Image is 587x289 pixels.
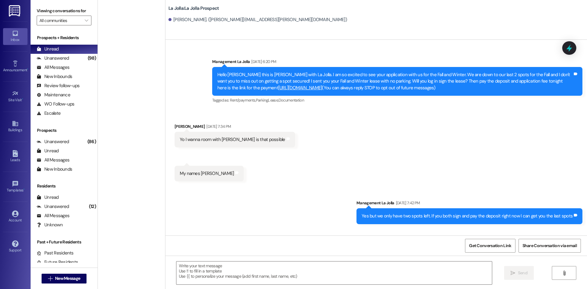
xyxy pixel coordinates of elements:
div: (12) [87,202,98,211]
div: New Inbounds [37,73,72,80]
div: Unread [37,46,59,52]
div: Escalate [37,110,61,117]
img: ResiDesk Logo [9,5,21,17]
div: Maintenance [37,92,70,98]
b: La Jolla: La Jolla Prospect [168,5,219,12]
input: All communities [39,16,82,25]
div: [PERSON_NAME] [175,123,295,132]
span: • [22,97,23,101]
div: Unread [37,148,59,154]
div: Prospects [31,127,98,134]
div: [PERSON_NAME]. ([PERSON_NAME][EMAIL_ADDRESS][PERSON_NAME][DOMAIN_NAME]) [168,17,347,23]
button: Get Conversation Link [465,239,515,253]
i:  [48,276,53,281]
div: All Messages [37,64,69,71]
div: Tagged as: [212,96,582,105]
button: Send [504,266,534,280]
div: Unanswered [37,139,69,145]
div: (98) [86,54,98,63]
span: • [27,67,28,71]
div: Residents [31,183,98,189]
div: (86) [86,137,98,146]
div: WO Follow-ups [37,101,74,107]
button: New Message [42,274,87,283]
div: Unanswered [37,55,69,61]
div: New Inbounds [37,166,72,172]
div: [DATE] 6:20 PM [250,58,276,65]
div: Unanswered [37,203,69,210]
div: Future Residents [37,259,78,265]
div: [DATE] 7:34 PM [205,123,231,130]
div: Past + Future Residents [31,239,98,245]
div: Review follow-ups [37,83,79,89]
span: New Message [55,275,80,282]
div: Management La Jolla [212,58,582,67]
div: Unknown [37,222,63,228]
div: All Messages [37,213,69,219]
button: Share Conversation via email [519,239,581,253]
div: Past Residents [37,250,74,256]
span: Documentation [279,98,304,103]
span: Send [518,270,527,276]
a: Site Visit • [3,88,28,105]
div: [DATE] 7:42 PM [394,200,420,206]
label: Viewing conversations for [37,6,91,16]
i:  [85,18,88,23]
div: Yes but we only have two spots left. If you both sign and pay the deposit right now I can get you... [362,213,573,219]
span: Get Conversation Link [469,243,511,249]
a: Templates • [3,179,28,195]
div: Hello [PERSON_NAME] this is [PERSON_NAME] with La Jolla. I am so excited to see your application ... [217,72,573,91]
div: My names [PERSON_NAME] [180,170,234,177]
div: All Messages [37,157,69,163]
i:  [511,271,515,276]
span: Lease , [268,98,278,103]
div: Yo I wanna room with [PERSON_NAME] is that possible [180,136,285,143]
span: Rent/payments , [230,98,256,103]
span: Parking , [256,98,268,103]
a: Leads [3,148,28,165]
div: Unread [37,194,59,201]
a: Account [3,209,28,225]
i:  [562,271,567,276]
a: [URL][DOMAIN_NAME] [278,85,322,91]
div: Prospects + Residents [31,35,98,41]
a: Inbox [3,28,28,45]
a: Buildings [3,118,28,135]
div: Management La Jolla [356,200,582,208]
span: Share Conversation via email [522,243,577,249]
a: Support [3,239,28,255]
